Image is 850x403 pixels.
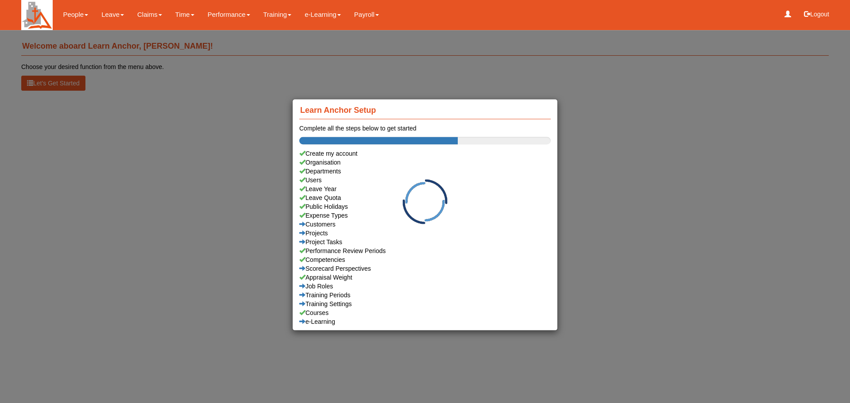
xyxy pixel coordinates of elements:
h4: Learn Anchor Setup [299,101,551,119]
a: Job Roles [299,282,551,291]
a: Expense Types [299,211,551,220]
iframe: chat widget [813,368,841,394]
a: Users [299,176,551,184]
a: Leave Year [299,184,551,193]
a: Appraisal Weight [299,273,551,282]
a: Scorecard Perspectives [299,264,551,273]
a: Public Holidays [299,202,551,211]
a: Performance Review Periods [299,246,551,255]
a: Departments [299,167,551,176]
div: Complete all the steps below to get started [299,124,551,133]
a: Projects [299,229,551,238]
a: Competencies [299,255,551,264]
div: Create my account [299,149,551,158]
a: Organisation [299,158,551,167]
a: Courses [299,308,551,317]
a: e-Learning [299,317,551,326]
a: Customers [299,220,551,229]
a: Training Periods [299,291,551,299]
a: Leave Quota [299,193,551,202]
a: Project Tasks [299,238,551,246]
a: Training Settings [299,299,551,308]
